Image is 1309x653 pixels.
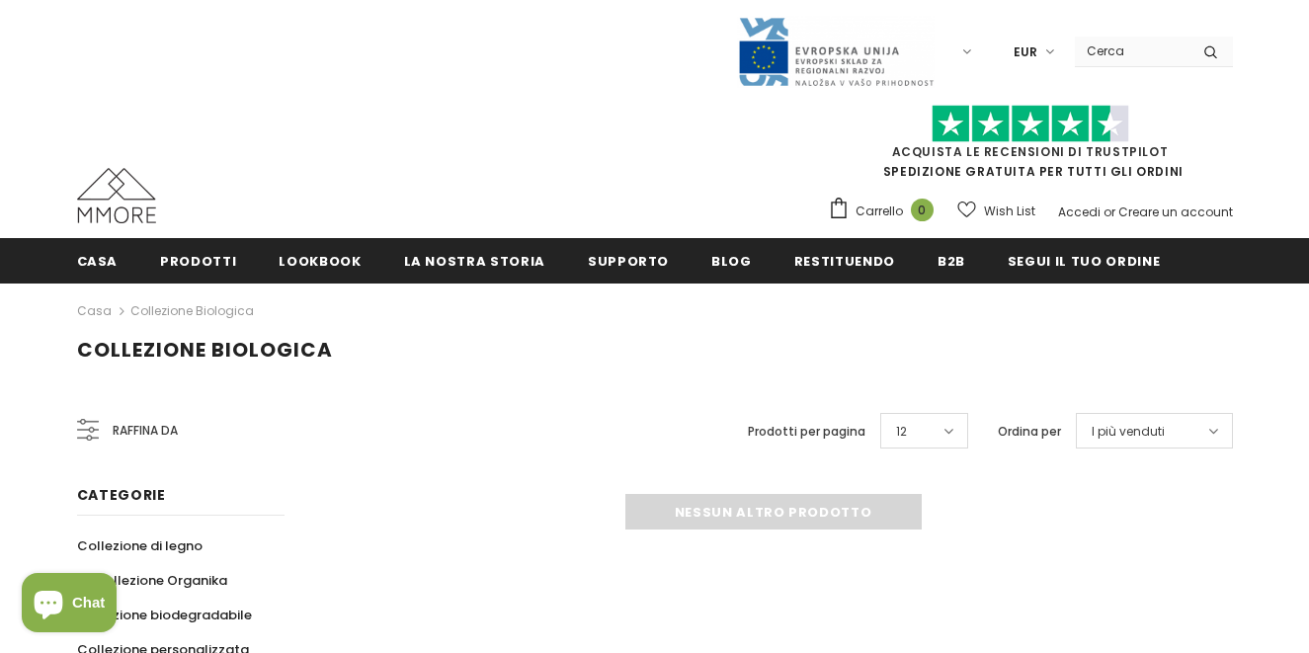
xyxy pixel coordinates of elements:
label: Prodotti per pagina [748,422,865,442]
a: Acquista le recensioni di TrustPilot [892,143,1169,160]
span: La nostra storia [404,252,545,271]
a: Blog [711,238,752,283]
a: Casa [77,299,112,323]
span: supporto [588,252,669,271]
span: Raffina da [113,420,178,442]
span: Collezione di legno [77,536,203,555]
span: 0 [911,199,934,221]
span: 12 [896,422,907,442]
span: Segui il tuo ordine [1008,252,1160,271]
a: Wish List [957,194,1035,228]
input: Search Site [1075,37,1188,65]
span: Restituendo [794,252,895,271]
span: EUR [1014,42,1037,62]
span: Categorie [77,485,166,505]
a: Restituendo [794,238,895,283]
span: Casa [77,252,119,271]
a: Collezione Organika [77,563,227,598]
span: Blog [711,252,752,271]
a: Carrello 0 [828,197,943,226]
a: B2B [938,238,965,283]
span: Collezione Organika [94,571,227,590]
span: Lookbook [279,252,361,271]
span: Carrello [856,202,903,221]
span: Collezione biologica [77,336,333,364]
a: Collezione di legno [77,529,203,563]
a: Casa [77,238,119,283]
span: Collezione biodegradabile [77,606,252,624]
label: Ordina per [998,422,1061,442]
span: Wish List [984,202,1035,221]
a: Creare un account [1118,204,1233,220]
span: Prodotti [160,252,236,271]
inbox-online-store-chat: Shopify online store chat [16,573,123,637]
a: Lookbook [279,238,361,283]
span: SPEDIZIONE GRATUITA PER TUTTI GLI ORDINI [828,114,1233,180]
a: Collezione biologica [130,302,254,319]
a: La nostra storia [404,238,545,283]
a: Prodotti [160,238,236,283]
img: Fidati di Pilot Stars [932,105,1129,143]
span: I più venduti [1092,422,1165,442]
span: or [1104,204,1115,220]
a: Javni Razpis [737,42,935,59]
img: Javni Razpis [737,16,935,88]
img: Casi MMORE [77,168,156,223]
a: Segui il tuo ordine [1008,238,1160,283]
a: supporto [588,238,669,283]
span: B2B [938,252,965,271]
a: Accedi [1058,204,1101,220]
a: Collezione biodegradabile [77,598,252,632]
